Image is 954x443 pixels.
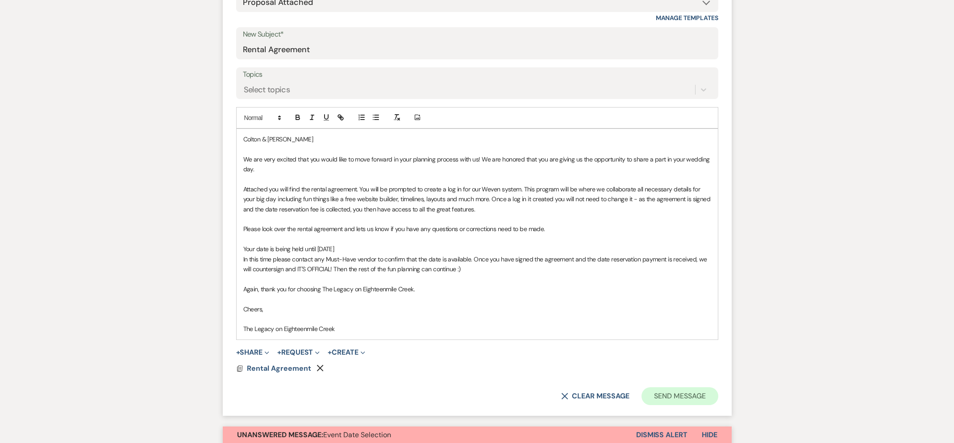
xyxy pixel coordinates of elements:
[244,83,290,95] div: Select topics
[277,349,281,356] span: +
[561,393,629,400] button: Clear message
[243,28,712,41] label: New Subject*
[247,364,311,373] span: Rental Agreement
[243,184,711,214] p: Attached you will find the rental agreement. You will be prompted to create a log in for our Weve...
[236,349,240,356] span: +
[656,14,718,22] a: Manage Templates
[247,363,313,374] button: Rental Agreement
[237,430,323,439] strong: Unanswered Message:
[243,284,711,294] p: Again, thank you for choosing The Legacy on Eighteenmile Creek.
[237,430,391,439] span: Event Date Selection
[328,349,365,356] button: Create
[702,430,717,439] span: Hide
[328,349,332,356] span: +
[243,134,711,144] p: Colton & [PERSON_NAME]
[243,154,711,174] p: We are very excited that you would like to move forward in your planning process with us! We are ...
[236,349,270,356] button: Share
[243,224,711,234] p: Please look over the rental agreement and lets us know if you have any questions or corrections n...
[277,349,320,356] button: Request
[243,324,711,334] p: The Legacy on Eighteenmile Creek
[243,304,711,314] p: Cheers,
[243,254,711,274] p: In this time please contact any Must-Have vendor to confirm that the date is available. Once you ...
[243,244,711,254] p: Your date is being held until [DATE]
[243,68,712,81] label: Topics
[642,387,718,405] button: Send Message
